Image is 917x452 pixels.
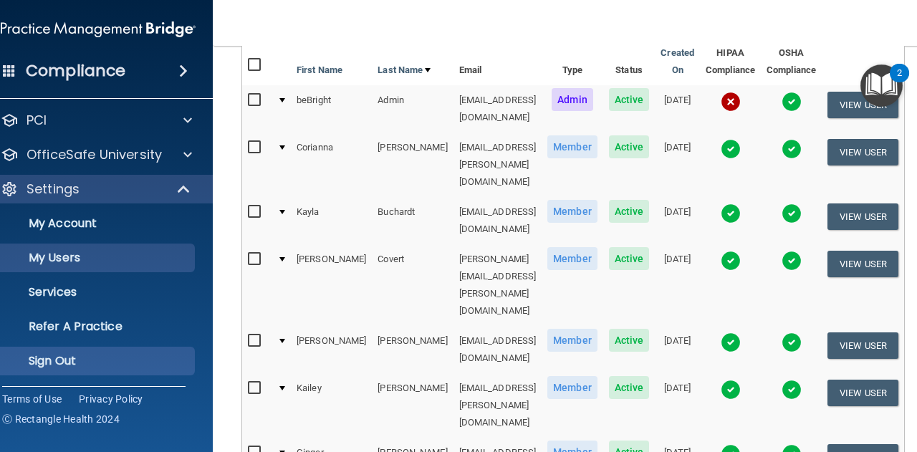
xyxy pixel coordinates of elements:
[721,203,741,223] img: tick.e7d51cea.svg
[453,39,542,85] th: Email
[291,197,372,244] td: Kayla
[782,92,802,112] img: tick.e7d51cea.svg
[655,244,700,326] td: [DATE]
[782,251,802,271] img: tick.e7d51cea.svg
[26,61,125,81] h4: Compliance
[372,85,453,133] td: Admin
[453,373,542,438] td: [EMAIL_ADDRESS][PERSON_NAME][DOMAIN_NAME]
[655,373,700,438] td: [DATE]
[547,329,597,352] span: Member
[291,244,372,326] td: [PERSON_NAME]
[721,92,741,112] img: cross.ca9f0e7f.svg
[827,139,898,165] button: View User
[782,139,802,159] img: tick.e7d51cea.svg
[897,73,902,92] div: 2
[661,44,694,79] a: Created On
[721,251,741,271] img: tick.e7d51cea.svg
[372,133,453,197] td: [PERSON_NAME]
[79,392,143,406] a: Privacy Policy
[782,332,802,352] img: tick.e7d51cea.svg
[552,88,593,111] span: Admin
[609,329,650,352] span: Active
[603,39,656,85] th: Status
[655,85,700,133] td: [DATE]
[547,376,597,399] span: Member
[453,197,542,244] td: [EMAIL_ADDRESS][DOMAIN_NAME]
[1,15,196,44] img: PMB logo
[761,39,822,85] th: OSHA Compliance
[827,380,898,406] button: View User
[542,39,603,85] th: Type
[609,247,650,270] span: Active
[372,197,453,244] td: Buchardt
[453,133,542,197] td: [EMAIL_ADDRESS][PERSON_NAME][DOMAIN_NAME]
[291,85,372,133] td: beBright
[609,200,650,223] span: Active
[1,146,192,163] a: OfficeSafe University
[860,64,903,107] button: Open Resource Center, 2 new notifications
[372,326,453,373] td: [PERSON_NAME]
[827,332,898,359] button: View User
[291,133,372,197] td: Corianna
[547,135,597,158] span: Member
[845,353,900,408] iframe: Drift Widget Chat Controller
[827,203,898,230] button: View User
[721,380,741,400] img: tick.e7d51cea.svg
[372,244,453,326] td: Covert
[453,244,542,326] td: [PERSON_NAME][EMAIL_ADDRESS][PERSON_NAME][DOMAIN_NAME]
[547,200,597,223] span: Member
[291,373,372,438] td: Kailey
[2,412,120,426] span: Ⓒ Rectangle Health 2024
[609,88,650,111] span: Active
[27,112,47,129] p: PCI
[827,92,898,118] button: View User
[378,62,431,79] a: Last Name
[2,392,62,406] a: Terms of Use
[721,139,741,159] img: tick.e7d51cea.svg
[372,373,453,438] td: [PERSON_NAME]
[27,146,162,163] p: OfficeSafe University
[609,135,650,158] span: Active
[453,326,542,373] td: [EMAIL_ADDRESS][DOMAIN_NAME]
[827,251,898,277] button: View User
[27,181,80,198] p: Settings
[291,326,372,373] td: [PERSON_NAME]
[547,247,597,270] span: Member
[655,326,700,373] td: [DATE]
[297,62,342,79] a: First Name
[782,203,802,223] img: tick.e7d51cea.svg
[1,112,192,129] a: PCI
[609,376,650,399] span: Active
[700,39,761,85] th: HIPAA Compliance
[721,332,741,352] img: tick.e7d51cea.svg
[453,85,542,133] td: [EMAIL_ADDRESS][DOMAIN_NAME]
[655,197,700,244] td: [DATE]
[1,181,191,198] a: Settings
[655,133,700,197] td: [DATE]
[782,380,802,400] img: tick.e7d51cea.svg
